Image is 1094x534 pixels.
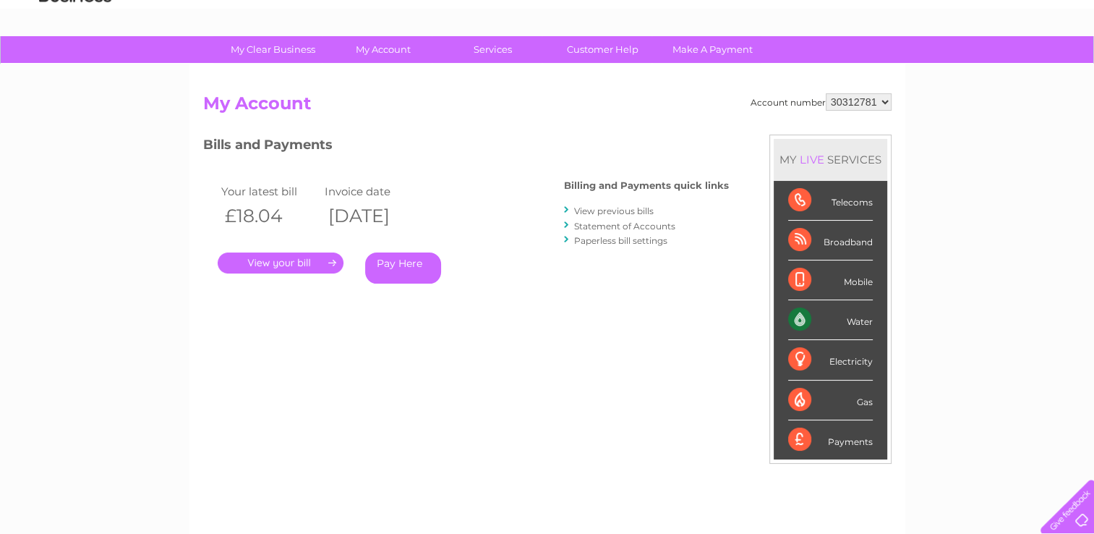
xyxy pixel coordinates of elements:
th: [DATE] [321,201,425,231]
td: Invoice date [321,182,425,201]
div: MY SERVICES [774,139,887,180]
td: Your latest bill [218,182,322,201]
h3: Bills and Payments [203,135,729,160]
a: Log out [1046,62,1080,72]
div: Account number [751,93,892,111]
div: Electricity [788,340,873,380]
div: LIVE [797,153,827,166]
div: Broadband [788,221,873,260]
div: Gas [788,381,873,420]
a: Make A Payment [653,36,772,63]
a: Telecoms [916,62,960,72]
div: Mobile [788,260,873,300]
a: Customer Help [543,36,662,63]
a: Pay Here [365,253,441,284]
a: Energy [876,62,907,72]
a: Statement of Accounts [574,221,675,232]
a: Blog [968,62,989,72]
a: Services [433,36,552,63]
a: View previous bills [574,205,654,216]
th: £18.04 [218,201,322,231]
div: Payments [788,420,873,459]
h4: Billing and Payments quick links [564,180,729,191]
a: . [218,253,343,274]
div: Clear Business is a trading name of Verastar Limited (registered in [GEOGRAPHIC_DATA] No. 3667643... [206,8,889,70]
a: My Account [323,36,443,63]
a: Paperless bill settings [574,235,667,246]
a: Water [839,62,867,72]
a: 0333 014 3131 [821,7,921,25]
a: My Clear Business [213,36,333,63]
div: Telecoms [788,181,873,221]
img: logo.png [38,38,112,82]
a: Contact [998,62,1033,72]
h2: My Account [203,93,892,121]
div: Water [788,300,873,340]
